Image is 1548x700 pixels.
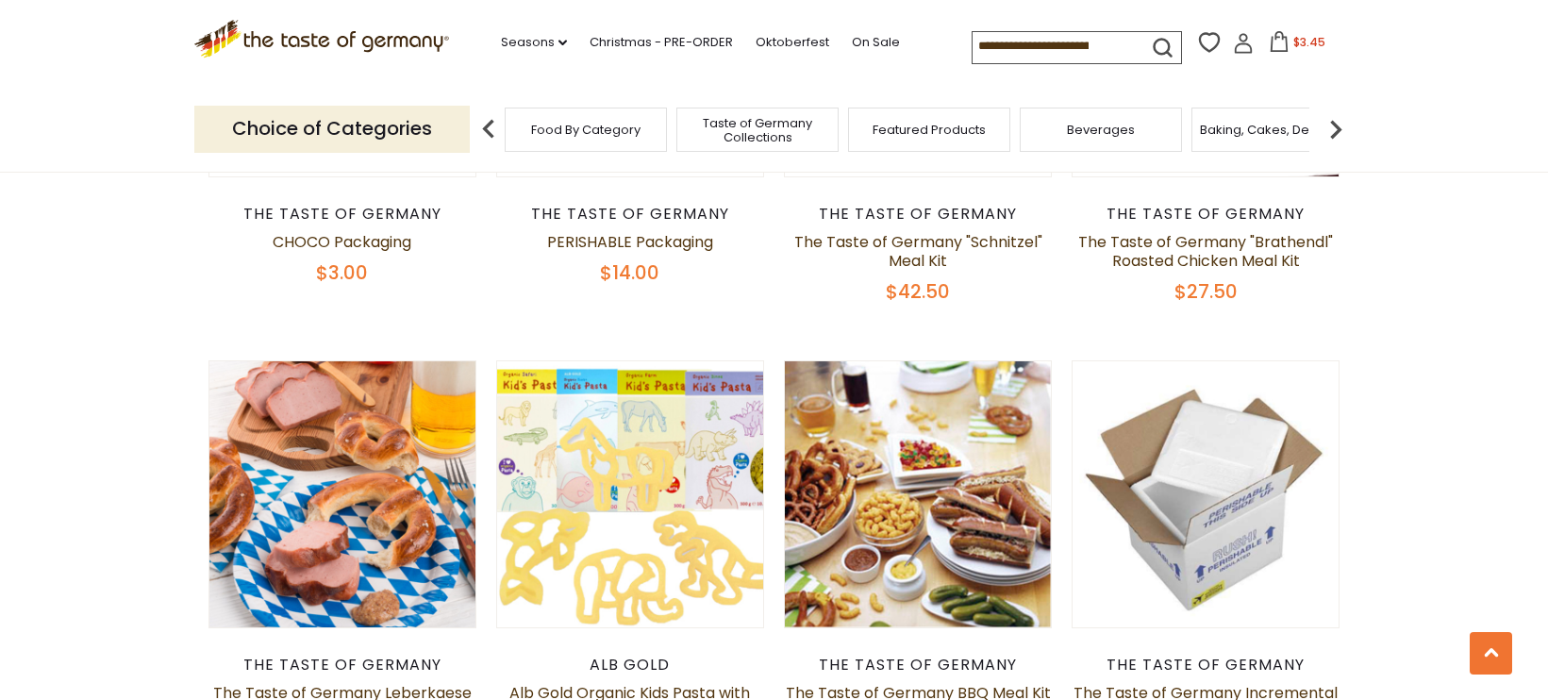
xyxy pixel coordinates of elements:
a: Seasons [501,32,567,53]
div: Alb Gold [496,656,765,675]
a: The Taste of Germany "Brathendl" Roasted Chicken Meal Kit [1078,231,1333,272]
a: Oktoberfest [756,32,829,53]
button: $3.45 [1257,31,1338,59]
div: The Taste of Germany [1072,656,1340,675]
a: Baking, Cakes, Desserts [1200,123,1346,137]
p: Choice of Categories [194,106,470,152]
img: Alb Gold Organic Kids Pasta with Animal Shapes, 4 pack, 42 oz. [497,361,764,628]
a: Christmas - PRE-ORDER [590,32,733,53]
div: The Taste of Germany [208,656,477,675]
a: Taste of Germany Collections [682,116,833,144]
a: Featured Products [873,123,986,137]
a: CHOCO Packaging [273,231,411,253]
span: $27.50 [1174,278,1238,305]
span: $14.00 [600,259,659,286]
a: Food By Category [531,123,641,137]
span: $3.00 [316,259,368,286]
a: Beverages [1067,123,1135,137]
img: previous arrow [470,110,508,148]
a: PERISHABLE Packaging [547,231,713,253]
img: The Taste of Germany Incremental Charge for Expedited Shipping of Perishable Products -30 [1073,361,1340,628]
img: The Taste of Germany Leberkaese & Pretzel Collection [209,361,476,628]
div: The Taste of Germany [784,656,1053,675]
a: On Sale [852,32,900,53]
div: The Taste of Germany [496,205,765,224]
div: The Taste of Germany [1072,205,1340,224]
img: next arrow [1317,110,1355,148]
div: The Taste of Germany [784,205,1053,224]
div: The Taste of Germany [208,205,477,224]
a: The Taste of Germany "Schnitzel" Meal Kit [794,231,1042,272]
span: $42.50 [886,278,950,305]
img: The Taste of Germany BBQ Meal Kit for 8 people [785,361,1052,628]
span: $3.45 [1293,34,1325,50]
